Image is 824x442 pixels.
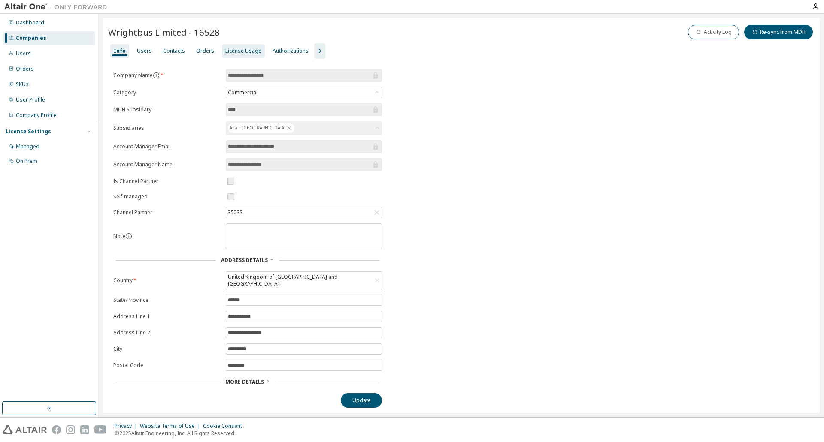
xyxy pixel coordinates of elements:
div: 35233 [227,208,244,217]
label: Category [113,89,221,96]
button: Update [341,393,382,408]
div: License Usage [225,48,261,54]
span: Wrightbus Limited - 16528 [108,26,220,38]
div: Info [114,48,126,54]
div: Contacts [163,48,185,54]
div: United Kingdom of [GEOGRAPHIC_DATA] and [GEOGRAPHIC_DATA] [227,272,373,289]
div: License Settings [6,128,51,135]
label: Is Channel Partner [113,178,221,185]
div: Dashboard [16,19,44,26]
div: United Kingdom of [GEOGRAPHIC_DATA] and [GEOGRAPHIC_DATA] [226,272,382,289]
label: Account Manager Name [113,161,221,168]
label: Country [113,277,221,284]
div: Managed [16,143,39,150]
div: SKUs [16,81,29,88]
label: Company Name [113,72,221,79]
div: Cookie Consent [203,423,247,430]
div: Users [16,50,31,57]
button: information [125,233,132,240]
button: information [153,72,160,79]
img: linkedin.svg [80,425,89,434]
span: More Details [225,378,264,385]
div: Company Profile [16,112,57,119]
label: Postal Code [113,362,221,369]
div: Website Terms of Use [140,423,203,430]
div: Users [137,48,152,54]
div: 35233 [226,207,382,218]
div: Companies [16,35,46,42]
img: altair_logo.svg [3,425,47,434]
label: Account Manager Email [113,143,221,150]
img: Altair One [4,3,112,11]
label: Self-managed [113,193,221,200]
div: Commercial [226,87,382,98]
div: Privacy [115,423,140,430]
label: Subsidiaries [113,125,221,132]
img: youtube.svg [94,425,107,434]
label: Address Line 1 [113,313,221,320]
button: Activity Log [688,25,739,39]
div: On Prem [16,158,37,165]
p: © 2025 Altair Engineering, Inc. All Rights Reserved. [115,430,247,437]
label: Address Line 2 [113,329,221,336]
div: Authorizations [273,48,309,54]
div: User Profile [16,96,45,103]
div: Altair [GEOGRAPHIC_DATA] [227,123,295,133]
div: Altair [GEOGRAPHIC_DATA] [226,121,382,135]
button: Re-sync from MDH [744,25,813,39]
div: Orders [16,66,34,72]
div: Orders [196,48,214,54]
img: facebook.svg [52,425,61,434]
span: Address Details [221,256,268,264]
div: Commercial [227,88,259,97]
img: instagram.svg [66,425,75,434]
label: Note [113,232,125,240]
label: City [113,346,221,352]
label: Channel Partner [113,209,221,216]
label: MDH Subsidary [113,106,221,113]
label: State/Province [113,297,221,304]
